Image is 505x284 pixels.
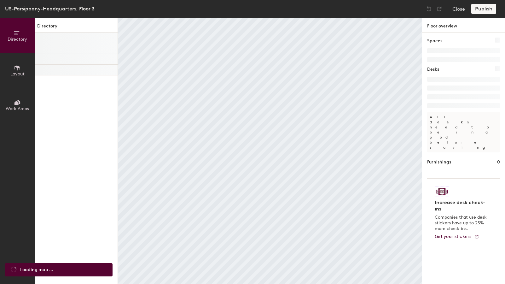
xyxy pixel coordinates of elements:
[427,159,451,166] h1: Furnishings
[436,6,442,12] img: Redo
[435,199,489,212] h4: Increase desk check-ins
[452,4,465,14] button: Close
[118,18,422,284] canvas: Map
[20,266,53,273] span: Loading map ...
[435,215,489,232] p: Companies that use desk stickers have up to 25% more check-ins.
[497,159,500,166] h1: 0
[8,37,27,42] span: Directory
[6,106,29,111] span: Work Areas
[422,18,505,33] h1: Floor overview
[427,66,439,73] h1: Desks
[435,186,449,197] img: Sticker logo
[427,38,442,44] h1: Spaces
[435,234,479,240] a: Get your stickers
[435,234,472,239] span: Get your stickers
[10,71,25,77] span: Layout
[426,6,432,12] img: Undo
[427,112,500,152] p: All desks need to be in a pod before saving
[35,23,118,33] h1: Directory
[5,5,95,13] div: US-Parsippany-Headquarters, Floor 3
